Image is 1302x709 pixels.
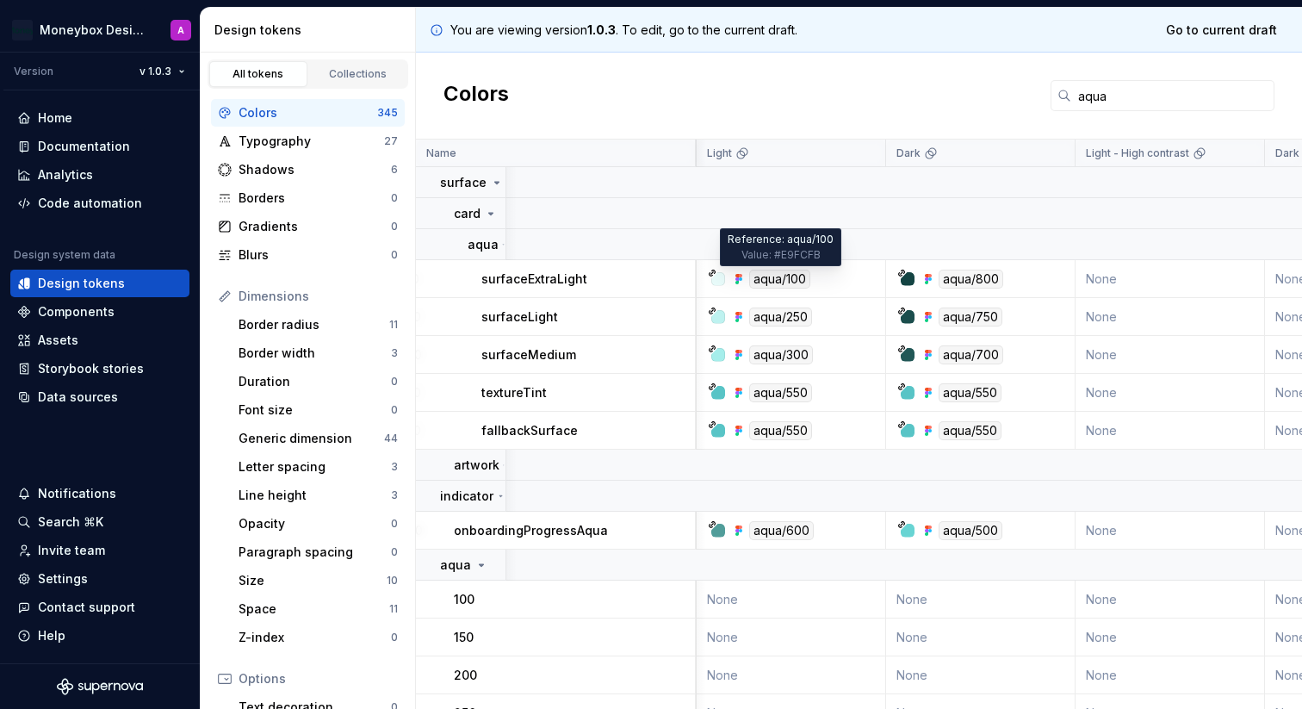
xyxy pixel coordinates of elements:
[481,422,578,439] p: fallbackSurface
[443,80,509,111] h2: Colors
[391,375,398,389] div: 0
[177,23,184,37] div: A
[10,190,189,217] a: Code automation
[939,270,1003,289] div: aqua/800
[391,346,398,360] div: 3
[697,656,886,694] td: None
[38,389,118,406] div: Data sources
[14,248,115,262] div: Design system data
[239,161,391,178] div: Shadows
[481,346,576,364] p: surfaceMedium
[1076,619,1265,656] td: None
[232,311,405,339] a: Border radius11
[749,521,814,540] div: aqua/600
[939,308,1002,327] div: aqua/750
[384,134,398,148] div: 27
[1076,298,1265,336] td: None
[38,138,130,155] div: Documentation
[38,332,78,349] div: Assets
[38,275,125,292] div: Design tokens
[481,384,547,401] p: textureTint
[132,59,193,84] button: v 1.0.3
[211,99,405,127] a: Colors345
[749,308,812,327] div: aqua/250
[215,67,301,81] div: All tokens
[1086,146,1189,160] p: Light - High contrast
[232,453,405,481] a: Letter spacing3
[38,109,72,127] div: Home
[10,565,189,593] a: Settings
[391,220,398,233] div: 0
[389,602,398,616] div: 11
[440,488,493,505] p: indicator
[211,213,405,240] a: Gradients0
[10,355,189,382] a: Storybook stories
[886,581,1076,619] td: None
[10,622,189,650] button: Help
[391,191,398,205] div: 0
[3,11,196,48] button: Moneybox Design SystemA
[10,327,189,354] a: Assets
[232,368,405,395] a: Duration0
[391,460,398,474] div: 3
[211,127,405,155] a: Typography27
[1076,374,1265,412] td: None
[239,288,398,305] div: Dimensions
[239,218,391,235] div: Gradients
[239,487,391,504] div: Line height
[720,228,841,266] div: Reference: aqua/100
[440,557,471,574] p: aqua
[1155,15,1288,46] a: Go to current draft
[749,270,810,289] div: aqua/100
[57,678,143,695] a: Supernova Logo
[10,383,189,411] a: Data sources
[1076,512,1265,550] td: None
[232,396,405,424] a: Font size0
[1076,260,1265,298] td: None
[232,538,405,566] a: Paragraph spacing0
[239,572,387,589] div: Size
[239,401,391,419] div: Font size
[454,522,608,539] p: onboardingProgressAqua
[14,65,53,78] div: Version
[10,104,189,132] a: Home
[896,146,921,160] p: Dark
[239,544,391,561] div: Paragraph spacing
[939,345,1003,364] div: aqua/700
[454,457,499,474] p: artwork
[481,308,558,326] p: surfaceLight
[239,430,384,447] div: Generic dimension
[939,521,1002,540] div: aqua/500
[454,667,477,684] p: 200
[886,619,1076,656] td: None
[10,508,189,536] button: Search ⌘K
[707,146,732,160] p: Light
[10,133,189,160] a: Documentation
[387,574,398,588] div: 10
[454,629,474,646] p: 150
[40,22,150,39] div: Moneybox Design System
[239,190,391,207] div: Borders
[38,513,103,531] div: Search ⌘K
[239,133,384,150] div: Typography
[211,241,405,269] a: Blurs0
[377,106,398,120] div: 345
[38,360,144,377] div: Storybook stories
[391,403,398,417] div: 0
[232,425,405,452] a: Generic dimension44
[232,595,405,623] a: Space11
[232,624,405,651] a: Z-index0
[1166,22,1277,39] span: Go to current draft
[239,458,391,476] div: Letter spacing
[440,174,487,191] p: surface
[10,298,189,326] a: Components
[728,248,834,262] div: Value: #E9FCFB
[391,517,398,531] div: 0
[1071,80,1274,111] input: Search in tokens...
[697,581,886,619] td: None
[450,22,797,39] p: You are viewing version . To edit, go to the current draft.
[38,627,65,644] div: Help
[454,591,474,608] p: 100
[239,246,391,264] div: Blurs
[38,303,115,320] div: Components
